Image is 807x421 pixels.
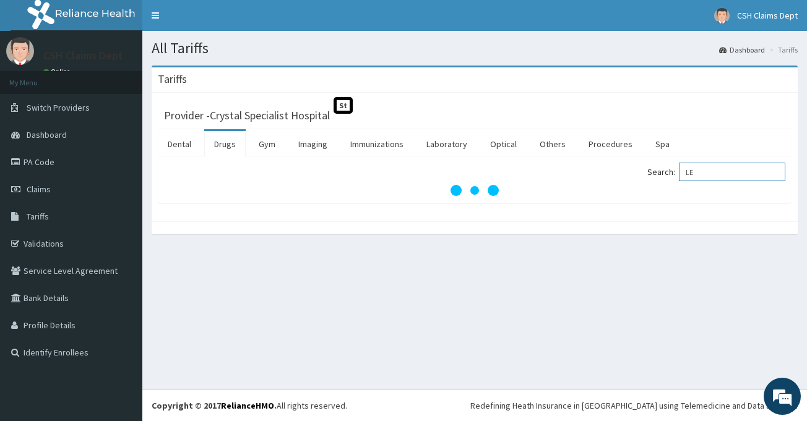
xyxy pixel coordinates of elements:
[530,131,576,157] a: Others
[204,131,246,157] a: Drugs
[72,130,171,255] span: We're online!
[27,129,67,140] span: Dashboard
[645,131,680,157] a: Spa
[43,67,73,76] a: Online
[152,40,798,56] h1: All Tariffs
[23,62,50,93] img: d_794563401_company_1708531726252_794563401
[64,69,208,85] div: Chat with us now
[27,184,51,195] span: Claims
[719,45,765,55] a: Dashboard
[766,45,798,55] li: Tariffs
[6,286,236,329] textarea: Type your message and hit 'Enter'
[334,97,353,114] span: St
[450,166,499,215] svg: audio-loading
[737,10,798,21] span: CSH Claims Dept
[164,110,330,121] h3: Provider - Crystal Specialist Hospital
[158,74,187,85] h3: Tariffs
[27,211,49,222] span: Tariffs
[679,163,785,181] input: Search:
[288,131,337,157] a: Imaging
[714,8,730,23] img: User Image
[579,131,642,157] a: Procedures
[203,6,233,36] div: Minimize live chat window
[249,131,285,157] a: Gym
[43,50,123,61] p: CSH Claims Dept
[221,400,274,411] a: RelianceHMO
[340,131,413,157] a: Immunizations
[480,131,527,157] a: Optical
[158,131,201,157] a: Dental
[142,389,807,421] footer: All rights reserved.
[416,131,477,157] a: Laboratory
[27,102,90,113] span: Switch Providers
[152,400,277,411] strong: Copyright © 2017 .
[6,37,34,65] img: User Image
[647,163,785,181] label: Search:
[470,399,798,412] div: Redefining Heath Insurance in [GEOGRAPHIC_DATA] using Telemedicine and Data Science!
